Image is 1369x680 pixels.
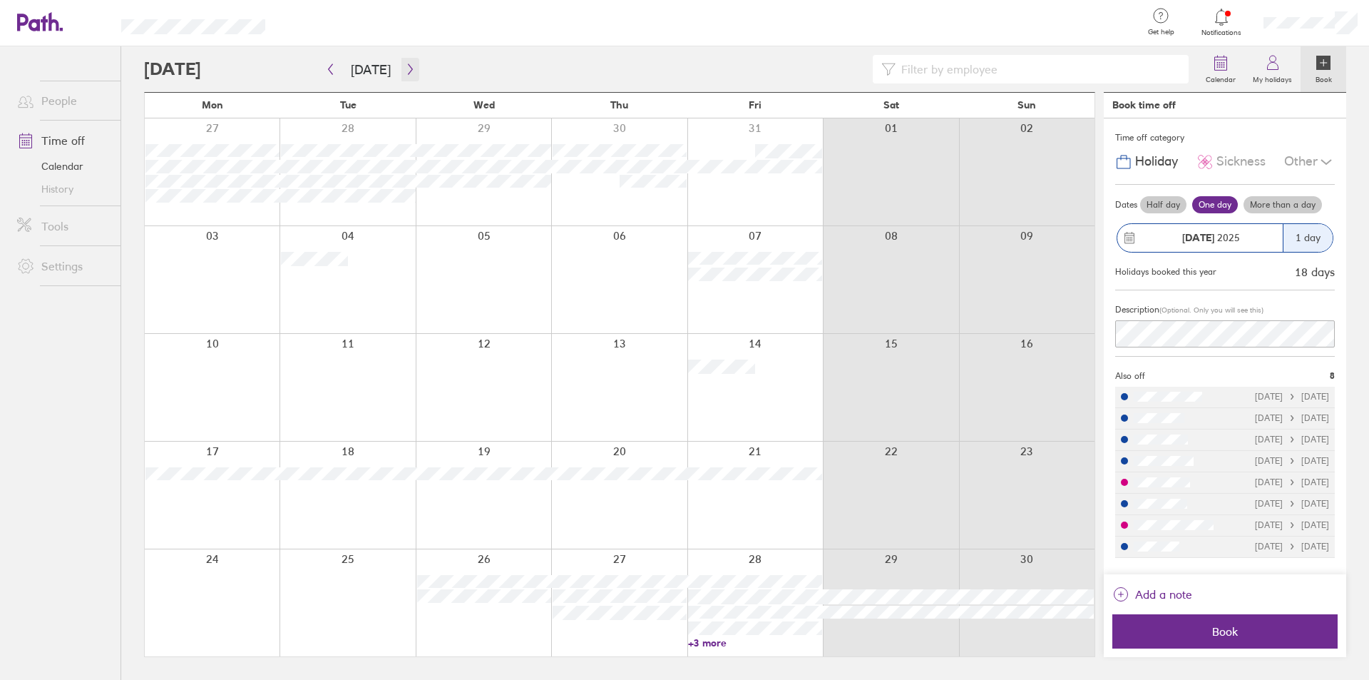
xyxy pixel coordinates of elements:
div: 1 day [1283,224,1333,252]
span: Wed [473,99,495,111]
button: [DATE] [339,58,402,81]
a: My holidays [1244,46,1301,92]
div: Holidays booked this year [1115,267,1216,277]
span: Book [1122,625,1328,638]
div: [DATE] [DATE] [1255,477,1329,487]
div: [DATE] [DATE] [1255,413,1329,423]
span: Mon [202,99,223,111]
label: My holidays [1244,71,1301,84]
span: Get help [1138,28,1184,36]
span: Dates [1115,200,1137,210]
div: Time off category [1115,127,1335,148]
span: Description [1115,304,1159,315]
label: More than a day [1244,196,1322,213]
span: Thu [610,99,628,111]
div: 18 days [1295,265,1335,278]
div: [DATE] [DATE] [1255,542,1329,552]
span: Sun [1017,99,1036,111]
div: [DATE] [DATE] [1255,435,1329,445]
label: One day [1192,196,1238,213]
div: Book time off [1112,99,1176,111]
div: [DATE] [DATE] [1255,392,1329,402]
a: Calendar [1197,46,1244,92]
label: Half day [1140,196,1186,213]
div: [DATE] [DATE] [1255,520,1329,530]
a: History [6,178,121,201]
span: Tue [340,99,357,111]
label: Calendar [1197,71,1244,84]
div: [DATE] [DATE] [1255,499,1329,509]
span: (Optional. Only you will see this) [1159,305,1263,315]
a: Calendar [6,155,121,178]
input: Filter by employee [896,56,1180,83]
span: Holiday [1135,154,1178,169]
span: Notifications [1199,29,1245,37]
span: Fri [749,99,762,111]
span: Sickness [1216,154,1266,169]
button: Book [1112,614,1338,649]
strong: [DATE] [1182,231,1214,244]
a: Notifications [1199,7,1245,37]
a: +3 more [688,636,822,649]
a: Tools [6,212,121,240]
span: Add a note [1135,583,1192,606]
div: Other [1284,148,1335,176]
span: 2025 [1182,232,1240,243]
label: Book [1307,71,1340,84]
div: [DATE] [DATE] [1255,456,1329,466]
span: 8 [1330,371,1335,381]
a: Settings [6,252,121,280]
button: Add a note [1112,583,1192,606]
a: Time off [6,126,121,155]
a: Book [1301,46,1346,92]
span: Sat [883,99,899,111]
span: Also off [1115,371,1145,381]
a: People [6,86,121,115]
button: [DATE] 20251 day [1115,216,1335,260]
